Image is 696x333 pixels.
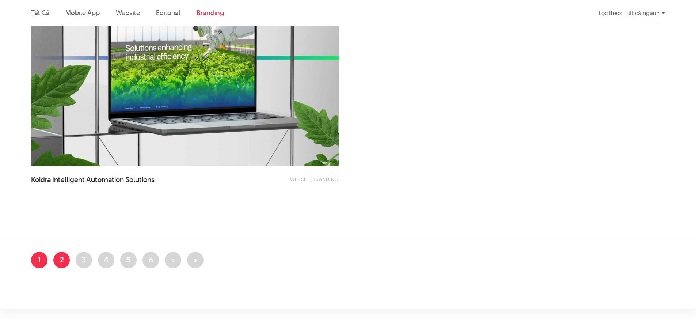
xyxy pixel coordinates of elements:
[172,254,175,265] span: ›
[197,8,224,17] a: Branding
[142,252,159,268] a: 6
[86,175,124,185] span: Automation
[65,8,99,17] a: Mobile app
[53,252,70,268] a: 2
[31,175,177,193] a: Koidra Intelligent Automation Solutions
[290,176,311,182] a: Website
[625,7,665,19] div: Tất cả ngành
[156,8,180,17] a: Editorial
[52,175,85,185] span: Intelligent
[312,176,339,182] a: Branding
[31,175,51,185] span: Koidra
[193,254,198,265] span: »
[120,252,137,268] a: 5
[599,7,622,19] div: Lọc theo:
[116,8,140,17] a: Website
[98,252,114,268] a: 4
[76,252,92,268] a: 3
[216,175,339,190] div: ,
[31,8,49,17] a: Tất cả
[125,175,155,185] span: Solutions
